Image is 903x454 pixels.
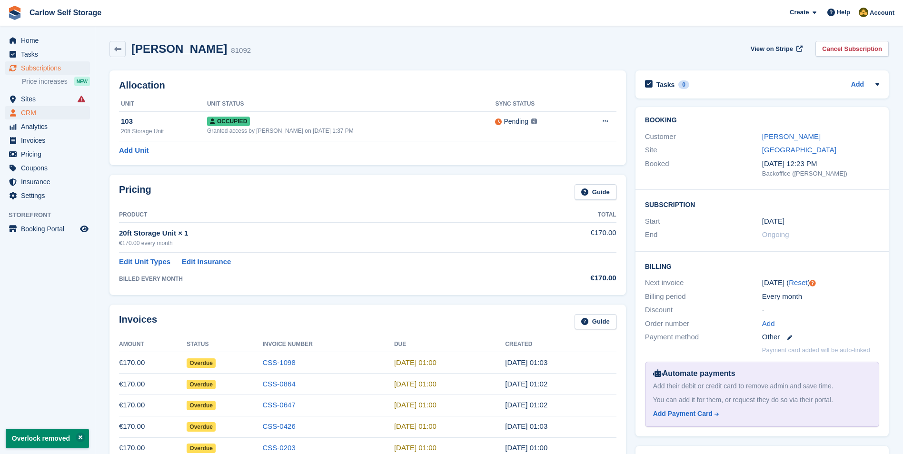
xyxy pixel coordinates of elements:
[751,44,793,54] span: View on Stripe
[505,444,547,452] time: 2025-04-25 00:00:38 UTC
[5,148,90,161] a: menu
[645,261,879,271] h2: Billing
[762,305,879,316] div: -
[121,116,207,127] div: 103
[394,422,437,430] time: 2025-05-26 00:00:00 UTC
[5,189,90,202] a: menu
[762,146,836,154] a: [GEOGRAPHIC_DATA]
[263,444,296,452] a: CSS-0203
[187,380,216,389] span: Overdue
[119,80,616,91] h2: Allocation
[131,42,227,55] h2: [PERSON_NAME]
[653,409,713,419] div: Add Payment Card
[21,120,78,133] span: Analytics
[645,305,762,316] div: Discount
[789,278,807,286] a: Reset
[837,8,850,17] span: Help
[21,106,78,119] span: CRM
[851,79,864,90] a: Add
[119,97,207,112] th: Unit
[22,76,90,87] a: Price increases NEW
[263,422,296,430] a: CSS-0426
[394,444,437,452] time: 2025-04-26 00:00:00 UTC
[531,118,537,124] img: icon-info-grey-7440780725fd019a000dd9b08b2336e03edf1995a4989e88bcd33f0948082b44.svg
[187,358,216,368] span: Overdue
[653,381,871,391] div: Add their debit or credit card to remove admin and save time.
[119,184,151,200] h2: Pricing
[74,77,90,86] div: NEW
[762,345,870,355] p: Payment card added will be auto-linked
[645,229,762,240] div: End
[645,332,762,343] div: Payment method
[207,127,495,135] div: Granted access by [PERSON_NAME] on [DATE] 1:37 PM
[5,92,90,106] a: menu
[645,117,879,124] h2: Booking
[747,41,804,57] a: View on Stripe
[762,277,879,288] div: [DATE] ( )
[119,228,523,239] div: 20ft Storage Unit × 1
[26,5,105,20] a: Carlow Self Storage
[21,34,78,47] span: Home
[22,77,68,86] span: Price increases
[645,158,762,178] div: Booked
[495,97,577,112] th: Sync Status
[231,45,251,56] div: 81092
[119,416,187,437] td: €170.00
[678,80,689,89] div: 0
[870,8,894,18] span: Account
[653,409,867,419] a: Add Payment Card
[762,230,789,238] span: Ongoing
[5,34,90,47] a: menu
[119,275,523,283] div: BILLED EVERY MONTH
[394,337,505,352] th: Due
[505,422,547,430] time: 2025-05-25 00:03:33 UTC
[187,401,216,410] span: Overdue
[645,199,879,209] h2: Subscription
[504,117,528,127] div: Pending
[21,161,78,175] span: Coupons
[119,207,523,223] th: Product
[762,216,784,227] time: 2025-04-25 00:00:00 UTC
[119,314,157,330] h2: Invoices
[762,158,879,169] div: [DATE] 12:23 PM
[575,184,616,200] a: Guide
[5,175,90,188] a: menu
[505,401,547,409] time: 2025-06-25 00:02:45 UTC
[505,380,547,388] time: 2025-07-25 00:02:52 UTC
[207,97,495,112] th: Unit Status
[656,80,675,89] h2: Tasks
[5,120,90,133] a: menu
[505,337,616,352] th: Created
[119,352,187,374] td: €170.00
[9,210,95,220] span: Storefront
[119,374,187,395] td: €170.00
[815,41,889,57] a: Cancel Subscription
[21,148,78,161] span: Pricing
[762,332,879,343] div: Other
[808,279,817,287] div: Tooltip anchor
[645,216,762,227] div: Start
[119,239,523,247] div: €170.00 every month
[394,401,437,409] time: 2025-06-26 00:00:00 UTC
[394,358,437,366] time: 2025-08-26 00:00:00 UTC
[263,337,394,352] th: Invoice Number
[263,401,296,409] a: CSS-0647
[21,61,78,75] span: Subscriptions
[645,291,762,302] div: Billing period
[5,161,90,175] a: menu
[21,92,78,106] span: Sites
[21,175,78,188] span: Insurance
[523,222,616,252] td: €170.00
[6,429,89,448] p: Overlock removed
[790,8,809,17] span: Create
[263,358,296,366] a: CSS-1098
[187,444,216,453] span: Overdue
[8,6,22,20] img: stora-icon-8386f47178a22dfd0bd8f6a31ec36ba5ce8667c1dd55bd0f319d3a0aa187defe.svg
[121,127,207,136] div: 20ft Storage Unit
[5,61,90,75] a: menu
[182,257,231,267] a: Edit Insurance
[762,132,821,140] a: [PERSON_NAME]
[762,318,775,329] a: Add
[21,222,78,236] span: Booking Portal
[119,257,170,267] a: Edit Unit Types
